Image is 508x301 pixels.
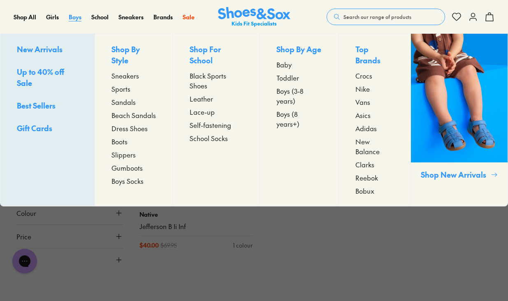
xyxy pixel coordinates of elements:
span: Lace-up [190,107,215,117]
span: Sandals [111,97,136,107]
a: Sale [183,13,195,21]
p: Shop By Style [111,44,156,67]
span: Price [16,232,31,241]
a: Gumboots [111,163,156,173]
a: Bobux [355,186,394,196]
a: Dress Shoes [111,123,156,133]
button: Colour [16,201,123,225]
a: New Balance [355,137,394,156]
a: Shop New Arrivals [411,34,508,206]
span: Vans [355,97,370,107]
a: Brands [153,13,173,21]
img: SNS_WEBASSETS_CollectionHero_ShopBoys_1280x1600_2.png [411,34,508,162]
span: Crocs [355,71,372,81]
a: Clarks [355,160,394,169]
span: Sports [111,84,130,94]
p: Shop For School [190,44,243,67]
p: Shop New Arrivals [421,169,487,180]
a: Boys Socks [111,176,156,186]
button: Search our range of products [327,9,445,25]
a: Boys (3-8 years) [276,86,322,106]
iframe: Gorgias live chat messenger [8,246,41,276]
span: Baby [276,60,292,69]
a: School Socks [190,133,243,143]
span: Search our range of products [343,13,411,21]
a: Nike [355,84,394,94]
a: Vans [355,97,394,107]
span: $ 40.00 [139,241,159,250]
a: Sports [111,84,156,94]
span: Best Sellers [17,100,56,111]
p: Top Brands [355,44,394,67]
a: Slippers [111,150,156,160]
a: Shoes & Sox [218,7,290,27]
a: Boys (8 years+) [276,109,322,129]
img: SNS_Logo_Responsive.svg [218,7,290,27]
a: Leather [190,94,243,104]
a: Toddler [276,73,322,83]
a: Crocs [355,71,394,81]
a: Boots [111,137,156,146]
a: Boys [69,13,81,21]
span: Boots [111,137,128,146]
a: Asics [355,110,394,120]
a: Self-fastening [190,120,243,130]
a: School [91,13,109,21]
a: Sneakers [118,13,144,21]
span: New Arrivals [17,44,63,54]
a: Gift Cards [17,123,78,135]
a: Sneakers [111,71,156,81]
span: Nike [355,84,370,94]
button: Price [16,225,123,248]
a: Girls [46,13,59,21]
span: Dress Shoes [111,123,148,133]
a: Lace-up [190,107,243,117]
a: Shop All [14,13,36,21]
span: Toddler [276,73,299,83]
span: $ 69.95 [160,241,177,250]
a: Sandals [111,97,156,107]
a: Reebok [355,173,394,183]
span: Self-fastening [190,120,231,130]
a: Adidas [355,123,394,133]
a: Jefferson B Ii Inf [139,222,253,231]
a: Up to 40% off Sale [17,66,78,90]
p: Shop By Age [276,44,322,56]
a: Best Sellers [17,100,78,113]
a: Beach Sandals [111,110,156,120]
div: 1 colour [233,241,253,250]
span: Colour [16,208,36,218]
span: Bobux [355,186,374,196]
span: School Socks [190,133,228,143]
span: Sneakers [111,71,139,81]
a: Baby [276,60,322,69]
p: Native [139,210,253,219]
span: Gift Cards [17,123,52,133]
span: Up to 40% off Sale [17,67,64,88]
span: Slippers [111,150,136,160]
span: Clarks [355,160,374,169]
button: Size [16,248,123,271]
span: Adidas [355,123,377,133]
span: Reebok [355,173,378,183]
a: Black Sports Shoes [190,71,243,90]
span: Gumboots [111,163,143,173]
span: Asics [355,110,371,120]
span: Leather [190,94,213,104]
a: New Arrivals [17,44,78,56]
span: Boys Socks [111,176,144,186]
